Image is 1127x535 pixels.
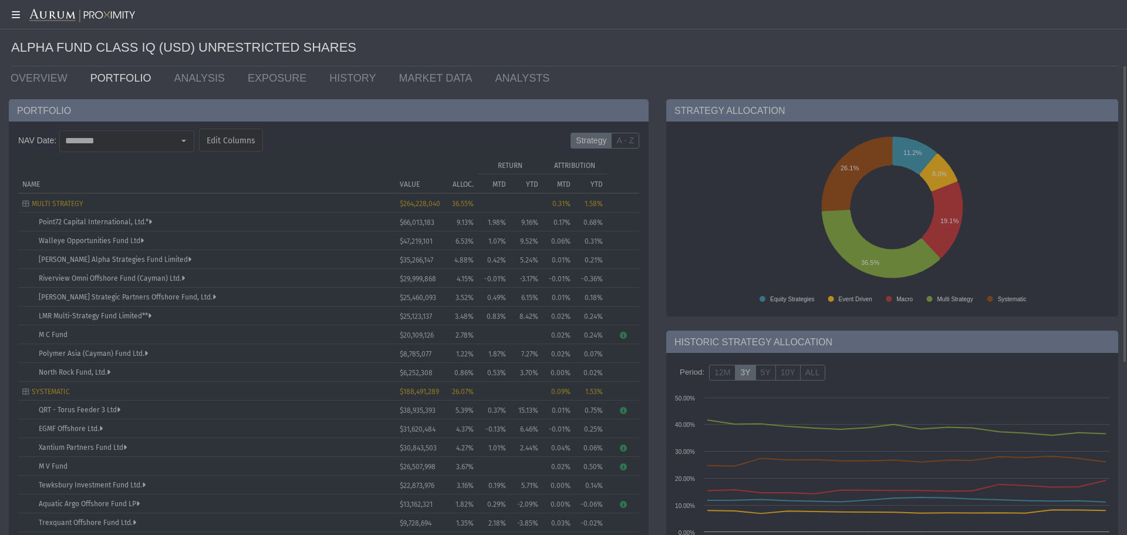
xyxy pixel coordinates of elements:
[478,250,510,269] td: 0.42%
[478,231,510,250] td: 1.07%
[400,519,431,527] span: $9,728,694
[575,476,607,494] td: 0.14%
[575,419,607,438] td: 0.25%
[320,66,390,90] a: HISTORY
[542,513,575,532] td: 0.03%
[575,438,607,457] td: 0.06%
[457,275,474,283] span: 4.15%
[675,449,695,455] text: 30.00%
[575,513,607,532] td: -0.02%
[18,130,59,151] div: NAV Date:
[400,180,420,189] p: VALUE
[510,419,542,438] td: 6.46%
[452,200,474,208] span: 36.55%
[998,296,1027,302] text: Systematic
[454,369,474,377] span: 0.86%
[400,425,436,433] span: $31,620,484
[239,66,320,90] a: EXPOSURE
[510,307,542,325] td: 8.42%
[396,155,440,193] td: Column VALUE
[39,443,127,452] a: Xantium Partners Fund Ltd
[896,296,913,302] text: Macro
[575,307,607,325] td: 0.24%
[478,344,510,363] td: 1.87%
[39,519,136,527] a: Trexquant Offshore Fund Ltd.
[575,174,607,193] td: Column YTD
[937,296,973,302] text: Multi Strategy
[542,363,575,382] td: 0.00%
[675,395,695,402] text: 50.00%
[575,250,607,269] td: 0.21%
[39,331,68,339] a: M C Fund
[456,444,474,452] span: 4.27%
[575,401,607,419] td: 0.75%
[400,482,434,490] span: $22,873,976
[557,180,571,189] p: MTD
[165,66,239,90] a: ANALYSIS
[400,294,436,302] span: $25,460,093
[455,500,474,509] span: 1.82%
[755,365,776,381] label: 5Y
[39,462,68,470] a: M V Fund
[455,312,474,321] span: 3.48%
[575,344,607,363] td: 0.07%
[478,174,510,193] td: Column MTD
[457,482,474,490] span: 3.16%
[400,275,436,283] span: $29,999,868
[510,438,542,457] td: 2.44%
[510,269,542,288] td: -3.17%
[199,129,263,152] dx-button: Edit Columns
[453,180,474,189] p: ALLOC.
[400,406,436,415] span: $38,935,393
[32,200,83,208] span: MULTI STRATEGY
[542,174,575,193] td: Column MTD
[478,288,510,307] td: 0.49%
[456,425,474,433] span: 4.37%
[478,269,510,288] td: -0.01%
[9,99,649,122] div: PORTFOLIO
[575,457,607,476] td: 0.50%
[400,331,434,339] span: $20,109,126
[841,164,859,171] text: 26.1%
[607,155,639,193] td: Column
[498,161,522,170] p: RETURN
[456,350,474,358] span: 1.22%
[11,29,1118,66] div: ALPHA FUND CLASS IQ (USD) UNRESTRICTED SHARES
[457,218,474,227] span: 9.13%
[478,513,510,532] td: 2.18%
[400,369,433,377] span: $6,252,308
[400,237,433,245] span: $47,219,101
[22,180,40,189] p: NAME
[903,149,922,156] text: 11.2%
[575,288,607,307] td: 0.18%
[478,419,510,438] td: -0.13%
[400,350,431,358] span: $8,785,077
[390,66,487,90] a: MARKET DATA
[400,218,434,227] span: $66,013,183
[400,256,433,264] span: $35,266,147
[510,494,542,513] td: -2.09%
[940,217,959,224] text: 19.1%
[554,161,595,170] p: ATTRIBUTION
[709,365,735,381] label: 12M
[575,213,607,231] td: 0.68%
[666,331,1118,353] div: HISTORIC STRATEGY ALLOCATION
[487,66,564,90] a: ANALYSTS
[510,213,542,231] td: 9.16%
[478,438,510,457] td: 1.01%
[575,494,607,513] td: -0.06%
[82,66,166,90] a: PORTFOLIO
[839,296,872,302] text: Event Driven
[510,476,542,494] td: 5.71%
[542,213,575,231] td: 0.17%
[675,422,695,428] text: 40.00%
[735,365,755,381] label: 3Y
[440,155,478,193] td: Column ALLOC.
[770,296,815,302] text: Equity Strategies
[39,218,152,226] a: Point72 Capital International, Ltd.*
[39,274,185,282] a: Riverview Omni Offshore Fund (Cayman) Ltd.
[542,494,575,513] td: 0.00%
[455,237,474,245] span: 6.53%
[478,213,510,231] td: 1.98%
[666,99,1118,122] div: STRATEGY ALLOCATION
